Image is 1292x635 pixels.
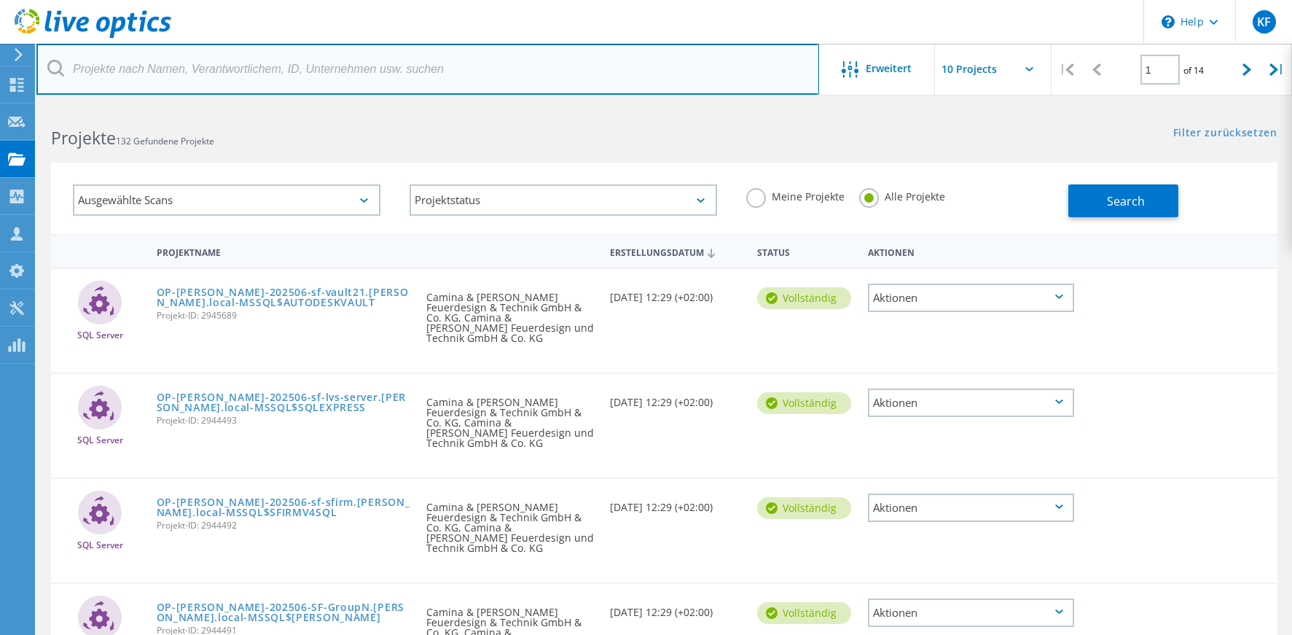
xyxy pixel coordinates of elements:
[757,287,851,309] div: vollständig
[1257,16,1271,28] span: KF
[73,184,380,216] div: Ausgewählte Scans
[603,374,750,422] div: [DATE] 12:29 (+02:00)
[419,269,603,358] div: Camina & [PERSON_NAME] Feuerdesign & Technik GmbH & Co. KG, Camina & [PERSON_NAME] Feuerdesign un...
[868,494,1074,522] div: Aktionen
[1107,193,1145,209] span: Search
[157,392,412,413] a: OP-[PERSON_NAME]-202506-sf-lvs-server.[PERSON_NAME].local-MSSQL$SQLEXPRESS
[419,479,603,568] div: Camina & [PERSON_NAME] Feuerdesign & Technik GmbH & Co. KG, Camina & [PERSON_NAME] Feuerdesign un...
[603,238,750,265] div: Erstellungsdatum
[157,602,412,623] a: OP-[PERSON_NAME]-202506-SF-GroupN.[PERSON_NAME].local-MSSQL$[PERSON_NAME]
[157,287,412,308] a: OP-[PERSON_NAME]-202506-sf-vault21.[PERSON_NAME].local-MSSQL$AUTODESKVAULT
[77,541,123,550] span: SQL Server
[603,584,750,632] div: [DATE] 12:29 (+02:00)
[1173,128,1277,140] a: Filter zurücksetzen
[1262,44,1292,96] div: |
[157,521,412,530] span: Projekt-ID: 2944492
[1052,44,1081,96] div: |
[750,238,860,265] div: Status
[1183,64,1204,77] span: of 14
[157,311,412,320] span: Projekt-ID: 2945689
[51,126,116,149] b: Projekte
[603,269,750,317] div: [DATE] 12:29 (+02:00)
[859,188,945,202] label: Alle Projekte
[157,626,412,635] span: Projekt-ID: 2944491
[757,602,851,624] div: vollständig
[157,416,412,425] span: Projekt-ID: 2944493
[1068,184,1178,217] button: Search
[36,44,819,95] input: Projekte nach Namen, Verantwortlichem, ID, Unternehmen usw. suchen
[746,188,845,202] label: Meine Projekte
[866,63,912,74] span: Erweitert
[157,497,412,518] a: OP-[PERSON_NAME]-202506-sf-sfirm.[PERSON_NAME].local-MSSQL$SFIRMV4SQL
[77,436,123,445] span: SQL Server
[868,389,1074,417] div: Aktionen
[419,374,603,463] div: Camina & [PERSON_NAME] Feuerdesign & Technik GmbH & Co. KG, Camina & [PERSON_NAME] Feuerdesign un...
[1162,15,1175,28] svg: \n
[149,238,419,265] div: Projektname
[757,497,851,519] div: vollständig
[868,284,1074,312] div: Aktionen
[116,135,214,147] span: 132 Gefundene Projekte
[868,599,1074,627] div: Aktionen
[15,31,171,41] a: Live Optics Dashboard
[603,479,750,527] div: [DATE] 12:29 (+02:00)
[410,184,717,216] div: Projektstatus
[861,238,1081,265] div: Aktionen
[757,392,851,414] div: vollständig
[77,331,123,340] span: SQL Server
